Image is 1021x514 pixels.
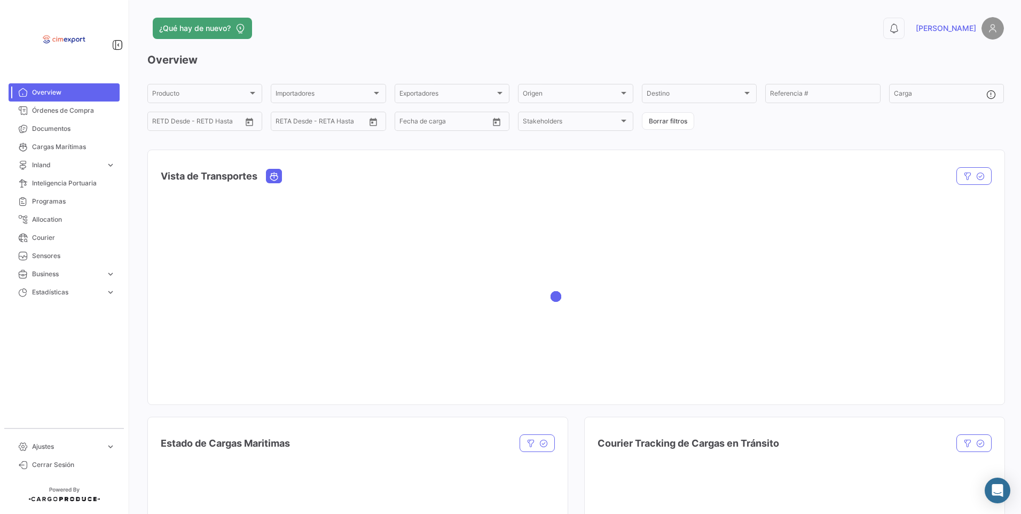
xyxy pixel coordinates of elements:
[32,124,115,134] span: Documentos
[302,119,345,127] input: Hasta
[9,102,120,120] a: Órdenes de Compra
[32,269,101,279] span: Business
[276,119,295,127] input: Desde
[365,114,381,130] button: Open calendar
[598,436,779,451] h4: Courier Tracking de Cargas en Tránsito
[916,23,976,34] span: [PERSON_NAME]
[981,17,1004,40] img: placeholder-user.png
[9,138,120,156] a: Cargas Marítimas
[32,160,101,170] span: Inland
[399,91,495,99] span: Exportadores
[399,119,419,127] input: Desde
[147,52,1004,67] h3: Overview
[106,442,115,451] span: expand_more
[32,442,101,451] span: Ajustes
[152,119,171,127] input: Desde
[9,174,120,192] a: Inteligencia Portuaria
[161,169,257,184] h4: Vista de Transportes
[106,269,115,279] span: expand_more
[9,192,120,211] a: Programas
[159,23,231,34] span: ¿Qué hay de nuevo?
[985,478,1010,503] div: Abrir Intercom Messenger
[32,287,101,297] span: Estadísticas
[9,211,120,229] a: Allocation
[9,83,120,102] a: Overview
[32,178,115,188] span: Inteligencia Portuaria
[32,251,115,261] span: Sensores
[266,169,281,183] button: Ocean
[426,119,469,127] input: Hasta
[153,18,252,39] button: ¿Qué hay de nuevo?
[152,91,248,99] span: Producto
[642,112,694,130] button: Borrar filtros
[523,91,618,99] span: Origen
[647,91,742,99] span: Destino
[106,160,115,170] span: expand_more
[276,91,371,99] span: Importadores
[32,197,115,206] span: Programas
[32,460,115,470] span: Cerrar Sesión
[37,13,91,66] img: logo-cimexport.png
[32,88,115,97] span: Overview
[106,287,115,297] span: expand_more
[161,436,290,451] h4: Estado de Cargas Maritimas
[9,120,120,138] a: Documentos
[32,142,115,152] span: Cargas Marítimas
[179,119,222,127] input: Hasta
[523,119,618,127] span: Stakeholders
[241,114,257,130] button: Open calendar
[489,114,505,130] button: Open calendar
[9,247,120,265] a: Sensores
[32,233,115,243] span: Courier
[32,215,115,224] span: Allocation
[9,229,120,247] a: Courier
[32,106,115,115] span: Órdenes de Compra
